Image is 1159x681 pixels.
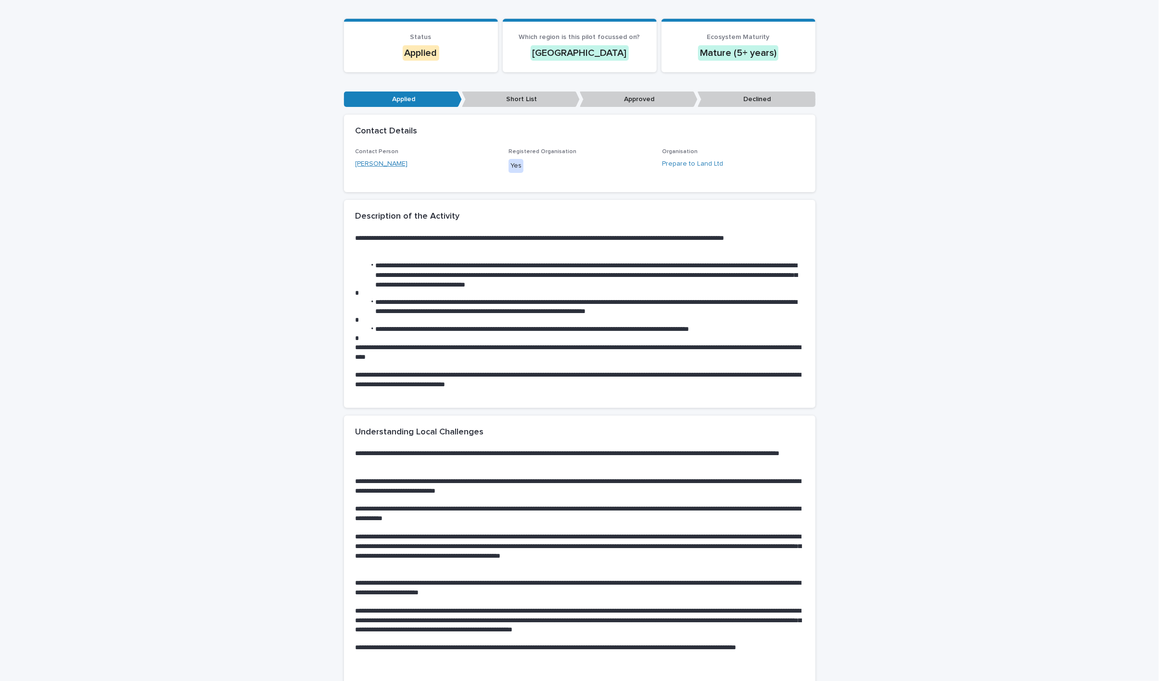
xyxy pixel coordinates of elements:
span: Contact Person [356,149,399,155]
h2: Description of the Activity [356,211,460,222]
div: Applied [403,45,439,61]
p: Approved [580,92,698,107]
a: [PERSON_NAME] [356,159,408,169]
h2: Understanding Local Challenges [356,427,484,438]
a: Prepare to Land Ltd [662,159,723,169]
span: Which region is this pilot focussed on? [519,34,640,40]
h2: Contact Details [356,126,418,137]
div: Yes [509,159,523,173]
span: Ecosystem Maturity [707,34,770,40]
p: Declined [698,92,815,107]
span: Registered Organisation [509,149,576,155]
span: Status [410,34,432,40]
p: Applied [344,92,462,107]
p: Short List [462,92,580,107]
div: Mature (5+ years) [698,45,778,61]
span: Organisation [662,149,698,155]
div: [GEOGRAPHIC_DATA] [531,45,629,61]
